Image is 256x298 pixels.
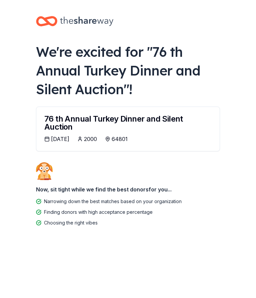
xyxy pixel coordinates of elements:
div: 2000 [84,135,97,143]
div: 76 th Annual Turkey Dinner and Silent Auction [44,115,212,131]
img: Dog waiting patiently [36,162,53,180]
div: Now, sit tight while we find the best donors for you... [36,183,220,196]
div: [DATE] [51,135,69,143]
div: Choosing the right vibes [44,219,98,227]
div: We're excited for " 76 th Annual Turkey Dinner and Silent Auction "! [36,42,220,99]
div: 64801 [112,135,128,143]
div: Narrowing down the best matches based on your organization [44,197,182,205]
div: Finding donors with high acceptance percentage [44,208,153,216]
